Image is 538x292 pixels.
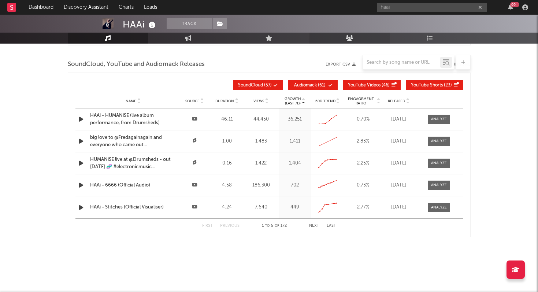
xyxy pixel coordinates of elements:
div: 1,422 [245,160,277,167]
div: 4:24 [213,204,242,211]
span: Audiomack [294,83,317,88]
span: Duration [215,99,234,103]
a: HAAi - HUMANiSE (live album performance, from Drumsheds) [90,112,177,126]
p: Growth [285,97,301,101]
div: 0.70 % [346,116,381,123]
span: ( 46 ) [348,83,390,88]
div: 702 [281,182,309,189]
span: YouTube Shorts [411,83,443,88]
p: (Last 7d) [285,101,301,106]
button: Last [327,224,336,228]
div: 44,450 [245,116,277,123]
span: to [265,224,270,228]
div: [DATE] [384,116,413,123]
span: SoundCloud [238,83,263,88]
span: ( 23 ) [411,83,452,88]
input: Search for artists [377,3,487,12]
div: [DATE] [384,160,413,167]
div: 1:00 [213,138,242,145]
div: [DATE] [384,182,413,189]
button: SoundCloud(57) [233,80,283,90]
a: HAAi - Stitches (Official Visualiser) [90,204,177,211]
button: 99+ [508,4,513,10]
span: Name [126,99,136,103]
div: [DATE] [384,138,413,145]
div: 2.25 % [346,160,381,167]
div: [DATE] [384,204,413,211]
span: of [275,224,279,228]
div: 1,404 [281,160,309,167]
div: 0.73 % [346,182,381,189]
button: Audiomack(61) [288,80,338,90]
input: Search by song name or URL [363,60,440,66]
span: YouTube Videos [348,83,381,88]
span: Source [185,99,200,103]
span: Views [253,99,264,103]
button: YouTube Shorts(23) [406,80,463,90]
a: big love to @Fredagainagain and everyone who came out #electronicmusic #dj #fredagain #remix [90,134,177,148]
a: HAAi - 6666 (Official Audio) [90,182,177,189]
span: 60D Trend [315,99,335,103]
span: Released [388,99,405,103]
div: 4:58 [213,182,242,189]
button: Next [309,224,319,228]
div: 46:11 [213,116,242,123]
span: ( 61 ) [293,83,327,88]
a: HUMANiSE live at @Drumsheds - out [DATE] 🧬 #electronicmusic #newmusic [90,156,177,170]
div: 1,483 [245,138,277,145]
div: 36,251 [281,116,309,123]
div: HAAi [123,18,157,30]
button: Previous [220,224,240,228]
div: 1 5 172 [254,222,294,230]
div: 449 [281,204,309,211]
div: 2.83 % [346,138,381,145]
div: 0:16 [213,160,242,167]
div: 186,300 [245,182,277,189]
span: Engagement Ratio [346,97,376,106]
button: First [202,224,213,228]
button: Track [167,18,212,29]
div: 1,411 [281,138,309,145]
div: 2.77 % [346,204,381,211]
button: YouTube Videos(46) [343,80,401,90]
span: ( 57 ) [238,83,272,88]
div: 99 + [510,2,519,7]
div: 7,640 [245,204,277,211]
